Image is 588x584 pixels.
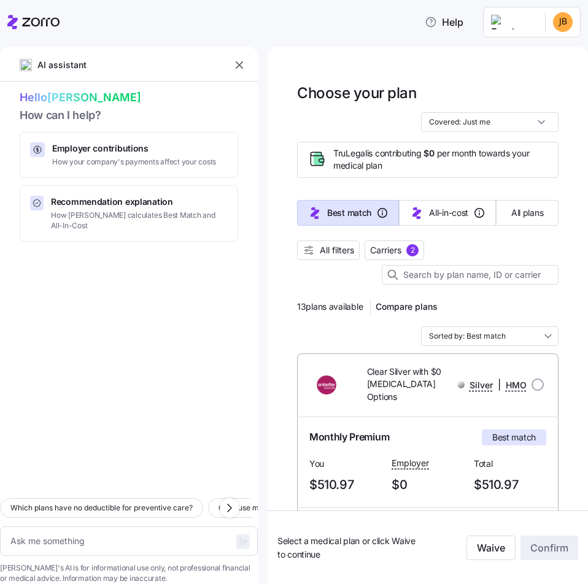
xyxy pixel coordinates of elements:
span: How [PERSON_NAME] calculates Best Match and All-In-Cost [51,210,228,231]
span: Confirm [530,540,568,555]
span: Select a medical plan or click Waive to continue [277,534,423,561]
img: Employer logo [491,15,535,29]
span: $510.97 [474,475,546,495]
span: Can I use my current doctors with these plans? [219,502,381,514]
span: Hello [PERSON_NAME] [20,89,238,107]
span: Plan Information [297,508,371,523]
span: Carriers [370,244,401,256]
span: You [309,458,382,470]
span: Compare plans [376,301,438,313]
span: Recommendation explanation [51,196,228,208]
img: a12ed22a75749c389a3e5956cf645b2a [553,12,573,32]
span: Waive [477,540,505,555]
img: ai-icon.png [20,59,32,71]
div: | [457,377,527,393]
span: $0 [424,147,434,159]
span: Best match [327,207,371,219]
span: Silver [470,379,493,391]
span: Help [425,15,463,29]
span: All filters [320,244,354,256]
span: Total [474,458,546,470]
span: All-in-cost [429,207,468,219]
span: How your company's payments affect your costs [52,157,216,167]
span: HMO [506,379,527,391]
span: Monthly Premium [309,429,389,445]
span: How can I help? [20,107,238,125]
span: TruLegal is contributing per month towards your medical plan [333,147,548,172]
span: Best match [492,431,536,444]
div: 2 [406,244,419,256]
button: All filters [297,240,360,260]
h1: Choose your plan [297,83,416,102]
span: Employer [392,457,429,469]
button: Can I use my current doctors with these plans? [208,498,391,518]
span: Clear Silver with $0 [MEDICAL_DATA] Options [367,366,443,403]
span: All plans [511,207,543,219]
span: AI assistant [37,58,87,72]
button: Confirm [520,536,578,560]
span: Employer contributions [52,142,216,155]
input: Search by plan name, ID or carrier [382,265,559,285]
span: Which plans have no deductible for preventive care? [10,502,193,514]
button: Compare plans [371,297,443,317]
span: $0 [392,475,464,495]
button: Carriers2 [365,240,424,260]
button: Waive [466,536,516,560]
img: Ambetter [307,370,347,399]
button: Help [415,10,473,34]
span: 13 plans available [297,301,363,313]
span: $510.97 [309,475,382,495]
input: Order by dropdown [421,326,559,346]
